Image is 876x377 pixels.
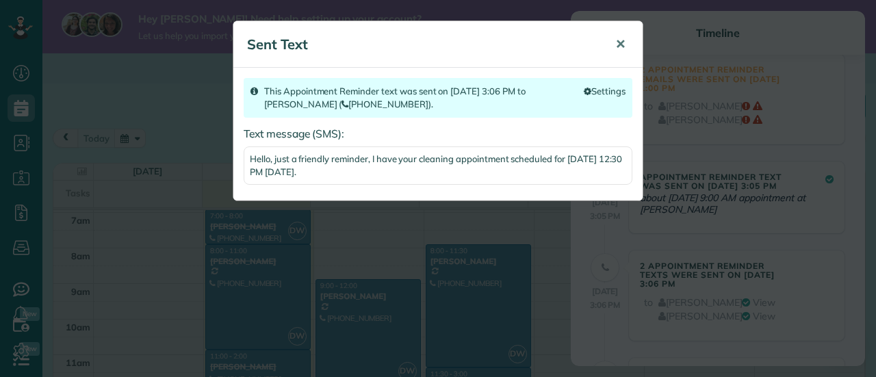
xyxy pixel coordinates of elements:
[244,78,632,118] div: This Appointment Reminder text was sent on [DATE] 3:06 PM to [PERSON_NAME] ( [PHONE_NUMBER]).
[244,128,632,140] h4: Text message (SMS):
[244,146,632,185] div: Hello, just a friendly reminder, I have your cleaning appointment scheduled for [DATE] 12:30 PM [...
[247,35,596,54] h5: Sent Text
[584,85,626,98] a: Settings
[615,36,626,52] span: ✕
